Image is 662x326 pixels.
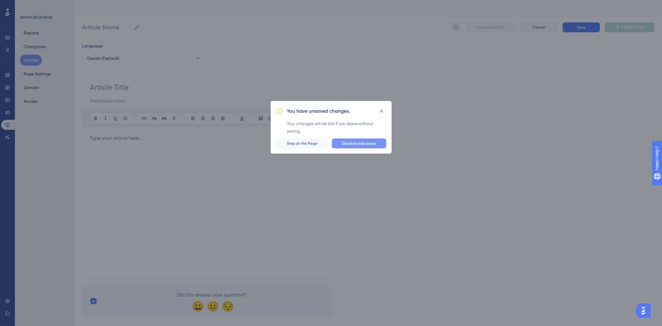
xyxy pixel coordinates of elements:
[287,120,386,135] div: Your changes will be lost if you leave without saving.
[636,301,655,320] iframe: UserGuiding AI Assistant Launcher
[15,2,39,9] span: Need Help?
[342,141,376,146] span: Discard and Leave
[287,141,317,146] span: Stay on the Page
[287,107,350,115] h2: You have unsaved changes.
